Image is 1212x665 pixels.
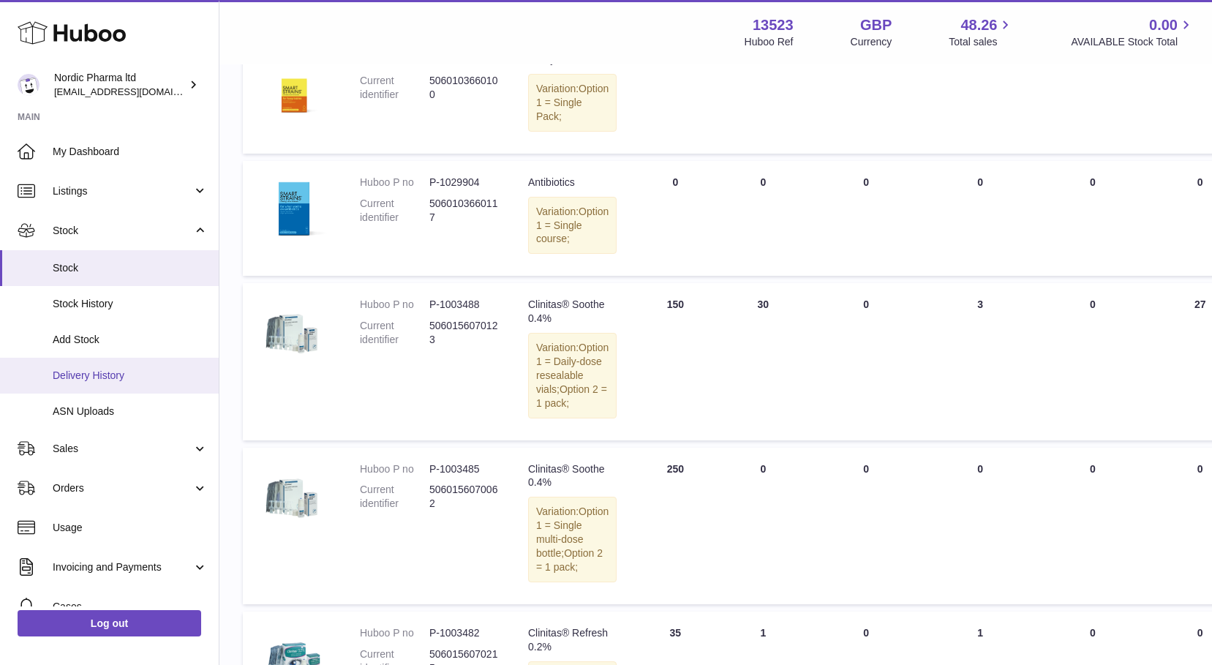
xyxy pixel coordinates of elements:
span: My Dashboard [53,145,208,159]
dd: 5060156070062 [429,483,499,511]
dd: 5060103660100 [429,74,499,102]
span: Sales [53,442,192,456]
td: 0 [631,161,719,277]
strong: GBP [860,15,892,35]
div: Huboo Ref [745,35,794,49]
dt: Huboo P no [360,298,429,312]
dd: P-1029904 [429,176,499,189]
img: product image [257,462,331,536]
div: Variation: [528,74,617,132]
span: Orders [53,481,192,495]
span: Usage [53,521,208,535]
div: Antibiotics [528,176,617,189]
td: 0 [807,161,925,277]
img: chika.alabi@nordicpharma.com [18,74,39,96]
div: Clinitas® Soothe 0.4% [528,298,617,326]
td: 0 [925,161,1035,277]
dt: Huboo P no [360,176,429,189]
td: 30 [719,283,807,440]
td: 0 [807,283,925,440]
dt: Current identifier [360,74,429,102]
span: 0 [1090,627,1096,639]
span: 0 [1090,463,1096,475]
td: 0 [719,161,807,277]
td: 0 [631,38,719,154]
dt: Current identifier [360,197,429,225]
div: Nordic Pharma ltd [54,71,186,99]
dd: P-1003488 [429,298,499,312]
span: Listings [53,184,192,198]
span: 0 [1090,176,1096,188]
span: ASN Uploads [53,405,208,418]
span: Invoicing and Payments [53,560,192,574]
td: 3 [925,283,1035,440]
a: 48.26 Total sales [949,15,1014,49]
span: Stock History [53,297,208,311]
span: Option 1 = Single multi-dose bottle; [536,506,609,559]
td: 0 [807,448,925,604]
img: product image [257,53,331,126]
dd: 5060156070123 [429,319,499,347]
td: 0 [925,448,1035,604]
td: 0 [719,38,807,154]
div: Currency [851,35,892,49]
div: Clinitas® Soothe 0.4% [528,462,617,490]
span: Delivery History [53,369,208,383]
span: [EMAIL_ADDRESS][DOMAIN_NAME] [54,86,215,97]
span: AVAILABLE Stock Total [1071,35,1194,49]
dd: 5060103660117 [429,197,499,225]
img: product image [257,298,331,371]
a: 0.00 AVAILABLE Stock Total [1071,15,1194,49]
span: Stock [53,261,208,275]
div: Variation: [528,197,617,255]
td: 150 [631,283,719,440]
dt: Huboo P no [360,626,429,640]
img: product image [257,176,331,249]
div: Variation: [528,497,617,582]
td: 0 [925,38,1035,154]
strong: 13523 [753,15,794,35]
span: Option 1 = Single Pack; [536,83,609,122]
span: Cases [53,600,208,614]
dt: Huboo P no [360,462,429,476]
span: 0.00 [1149,15,1178,35]
span: Option 1 = Daily-dose resealable vials; [536,342,609,395]
span: Option 2 = 1 pack; [536,383,607,409]
td: 0 [719,448,807,604]
div: Variation: [528,333,617,418]
span: Add Stock [53,333,208,347]
td: 250 [631,448,719,604]
dd: P-1003485 [429,462,499,476]
div: Clinitas® Refresh 0.2% [528,626,617,654]
span: 0 [1090,298,1096,310]
td: 0 [807,38,925,154]
span: Option 2 = 1 pack; [536,547,603,573]
dd: P-1003482 [429,626,499,640]
span: 48.26 [960,15,997,35]
span: Stock [53,224,192,238]
a: Log out [18,610,201,636]
span: Total sales [949,35,1014,49]
span: Option 1 = Single course; [536,206,609,245]
dt: Current identifier [360,319,429,347]
dt: Current identifier [360,483,429,511]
